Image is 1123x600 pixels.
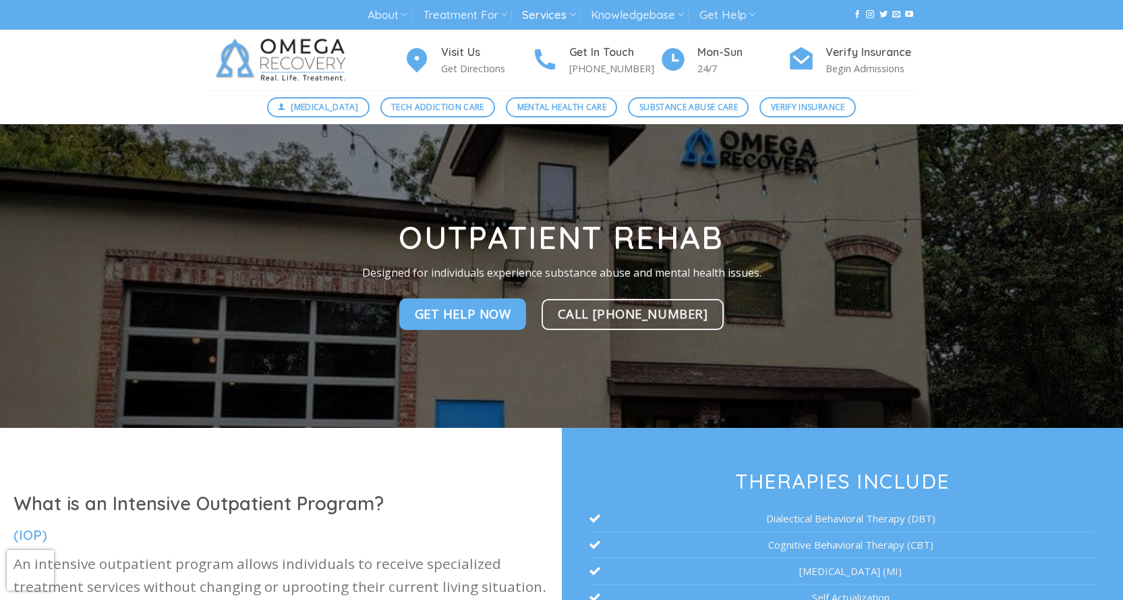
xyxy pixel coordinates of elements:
a: Services [522,3,575,28]
a: Mental Health Care [506,97,617,117]
h4: Visit Us [441,44,531,61]
span: Substance Abuse Care [639,101,738,113]
h4: Mon-Sun [697,44,788,61]
p: Designed for individuals experience substance abuse and mental health issues. [343,265,780,282]
p: Get Directions [441,61,531,76]
a: Follow on Instagram [866,10,874,20]
span: [MEDICAL_DATA] [291,101,358,113]
span: Verify Insurance [771,101,845,113]
a: Call [PHONE_NUMBER] [542,299,724,330]
a: Follow on Twitter [880,10,888,20]
strong: Outpatient Rehab [399,218,724,257]
li: Dialectical Behavioral Therapy (DBT) [589,506,1095,532]
a: Follow on Facebook [853,10,861,20]
a: Treatment For [423,3,507,28]
a: Tech Addiction Care [380,97,496,117]
a: Knowledgebase [591,3,684,28]
h1: What is an Intensive Outpatient Program? [13,492,548,516]
li: Cognitive Behavioral Therapy (CBT) [589,532,1095,558]
span: Mental Health Care [517,101,606,113]
p: 24/7 [697,61,788,76]
span: Get Help NOw [415,304,511,324]
li: [MEDICAL_DATA] (MI) [589,558,1095,584]
a: Follow on YouTube [905,10,913,20]
a: Verify Insurance [759,97,856,117]
a: Substance Abuse Care [628,97,749,117]
a: Send us an email [892,10,900,20]
a: Get In Touch [PHONE_NUMBER] [531,44,660,77]
p: [PHONE_NUMBER] [569,61,660,76]
h4: Get In Touch [569,44,660,61]
span: Tech Addiction Care [391,101,484,113]
a: Get Help [699,3,755,28]
p: Begin Admissions [826,61,916,76]
span: Call [PHONE_NUMBER] [558,304,708,323]
a: Visit Us Get Directions [403,44,531,77]
a: [MEDICAL_DATA] [267,97,370,117]
h3: Therapies Include [589,471,1095,491]
a: Get Help NOw [399,299,527,330]
a: About [368,3,407,28]
span: (IOP) [13,526,47,543]
h4: Verify Insurance [826,44,916,61]
img: Omega Recovery [208,30,359,90]
a: Verify Insurance Begin Admissions [788,44,916,77]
